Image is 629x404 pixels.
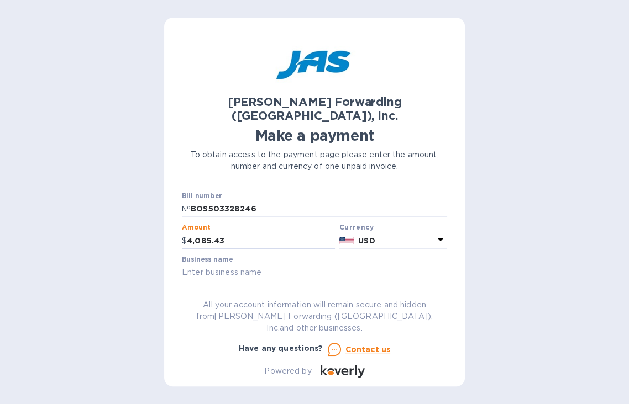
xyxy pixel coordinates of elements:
input: Enter business name [182,264,447,281]
p: Powered by [264,365,311,377]
b: USD [358,236,375,245]
img: USD [339,237,354,244]
input: Enter bill number [191,201,447,217]
b: Currency [339,223,374,231]
p: $ [182,235,187,247]
b: [PERSON_NAME] Forwarding ([GEOGRAPHIC_DATA]), Inc. [228,95,402,123]
u: Contact us [345,345,391,354]
label: Amount [182,225,210,231]
b: Have any questions? [239,344,323,353]
label: Bill number [182,193,222,199]
p: To obtain access to the payment page please enter the amount, number and currency of one unpaid i... [182,149,447,172]
input: 0.00 [187,232,335,249]
p: All your account information will remain secure and hidden from [PERSON_NAME] Forwarding ([GEOGRA... [182,299,447,334]
label: Business name [182,257,233,263]
p: № [182,203,191,215]
h1: Make a payment [182,127,447,145]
